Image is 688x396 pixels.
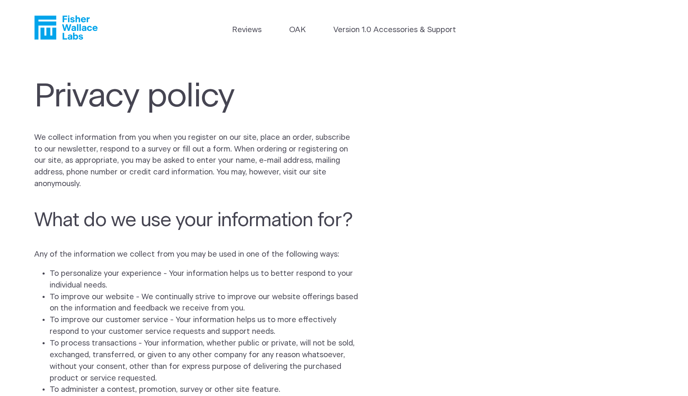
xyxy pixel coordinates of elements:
[50,338,360,384] li: To process transactions - Your information, whether public or private, will not be sold, exchange...
[232,24,262,36] a: Reviews
[34,78,360,116] h1: Privacy policy
[50,268,360,291] li: To personalize your experience - Your information helps us to better respond to your individual n...
[50,314,360,338] li: To improve our customer service - Your information helps us to more effectively respond to your c...
[34,132,360,190] p: We collect information from you when you register on our site, place an order, subscribe to our n...
[34,15,98,40] a: Fisher Wallace
[50,291,360,315] li: To improve our website - We continually strive to improve our website offerings based on the info...
[34,249,360,260] p: Any of the information we collect from you may be used in one of the following ways:
[333,24,456,36] a: Version 1.0 Accessories & Support
[50,384,360,396] li: To administer a contest, promotion, survey or other site feature.
[34,209,360,232] h3: What do we use your information for?
[289,24,306,36] a: OAK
